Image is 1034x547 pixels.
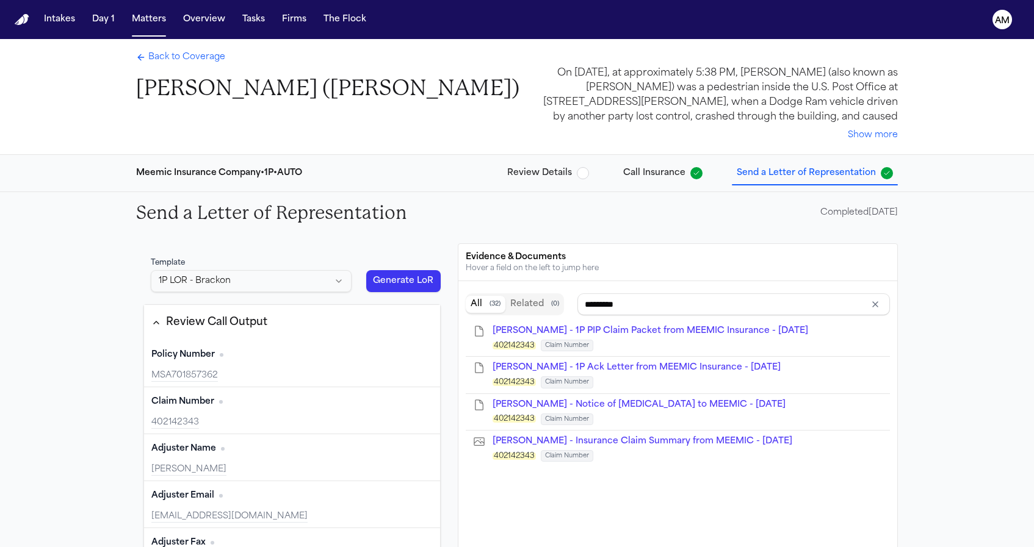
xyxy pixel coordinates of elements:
[151,510,433,523] div: [EMAIL_ADDRESS][DOMAIN_NAME]
[151,417,433,429] div: 402142343
[144,340,440,387] div: Policy Number (required)
[466,296,505,313] button: All documents
[151,370,433,382] div: MSA701857362
[366,270,441,292] button: Generate LoR
[15,14,29,26] img: Finch Logo
[151,443,216,455] span: Adjuster Name
[493,435,792,448] button: Open J. Smith - Insurance Claim Summary from MEEMIC - 7.10.25
[219,494,223,498] span: No citation
[493,326,808,335] span: J. Smith - 1P PIP Claim Packet from MEEMIC Insurance - 7.1.25
[148,51,225,63] span: Back to Coverage
[136,167,302,179] div: Meemic Insurance Company • 1P • AUTO
[502,162,594,184] button: Review Details
[144,434,440,481] div: Adjuster Name (required)
[466,251,890,263] div: Evidence & Documents
[493,400,786,409] span: J. Smith - Notice of Retainer to MEEMIC - 6.14.25
[493,363,781,372] span: J. Smith - 1P Ack Letter from MEEMIC Insurance - 10.2.25
[151,258,352,268] div: Template
[732,162,898,184] button: Send a Letter of Representation
[221,447,225,451] span: No citation
[87,9,120,30] button: Day 1
[136,51,225,63] a: Back to Coverage
[577,293,890,315] input: Search references
[737,167,876,179] span: Send a Letter of Representation
[127,9,171,30] button: Matters
[151,349,215,361] span: Policy Number
[319,9,371,30] button: The Flock
[541,450,593,462] span: Claim Number
[15,14,29,26] a: Home
[39,9,80,30] button: Intakes
[136,202,407,224] h2: Send a Letter of Representation
[539,66,898,124] div: On [DATE], at approximately 5:38 PM, [PERSON_NAME] (also known as [PERSON_NAME]) was a pedestrian...
[144,312,440,333] button: Review Call Output
[220,353,223,357] span: No citation
[144,387,440,434] div: Claim Number (required)
[178,9,230,30] button: Overview
[493,342,536,349] mark: 402142343
[151,490,214,502] span: Adjuster Email
[618,162,707,184] button: Call Insurance
[490,300,501,309] span: ( 32 )
[466,263,890,273] div: Hover a field on the left to jump here
[848,129,898,141] button: Show more
[493,379,536,386] mark: 402142343
[493,437,792,446] span: J. Smith - Insurance Claim Summary from MEEMIC - 7.10.25
[144,481,440,528] div: Adjuster Email (required)
[867,296,884,313] button: Clear input
[541,413,593,425] span: Claim Number
[219,400,223,404] span: No citation
[493,399,786,411] button: Open J. Smith - Notice of Retainer to MEEMIC - 6.14.25
[151,463,433,476] div: [PERSON_NAME]
[541,340,593,351] span: Claim Number
[136,74,519,102] h1: [PERSON_NAME] ([PERSON_NAME])
[277,9,311,30] button: Firms
[505,296,564,313] button: Related documents
[493,452,536,460] mark: 402142343
[166,315,267,331] div: Review Call Output
[507,167,572,179] span: Review Details
[551,300,559,309] span: ( 0 )
[493,415,536,423] mark: 402142343
[820,207,898,219] div: Completed [DATE]
[493,362,781,374] button: Open J. Smith - 1P Ack Letter from MEEMIC Insurance - 10.2.25
[211,541,214,545] span: No citation
[151,396,214,408] span: Claim Number
[493,325,808,337] button: Open J. Smith - 1P PIP Claim Packet from MEEMIC Insurance - 7.1.25
[541,376,593,388] span: Claim Number
[466,288,890,467] div: Document browser
[623,167,685,179] span: Call Insurance
[151,270,352,292] button: Select LoR template
[237,9,270,30] button: Tasks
